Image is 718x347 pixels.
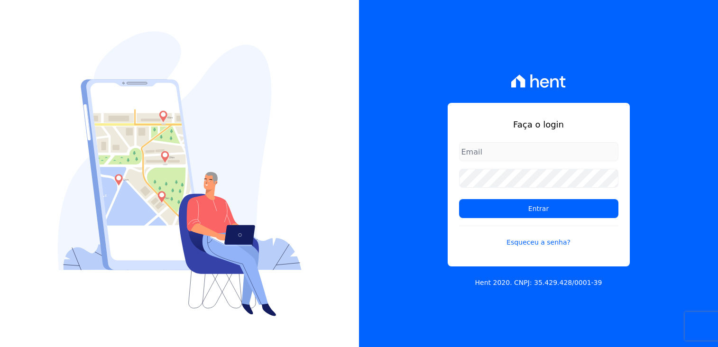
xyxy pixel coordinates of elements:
[58,31,302,316] img: Login
[459,142,618,161] input: Email
[459,226,618,247] a: Esqueceu a senha?
[475,278,602,288] p: Hent 2020. CNPJ: 35.429.428/0001-39
[459,118,618,131] h1: Faça o login
[459,199,618,218] input: Entrar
